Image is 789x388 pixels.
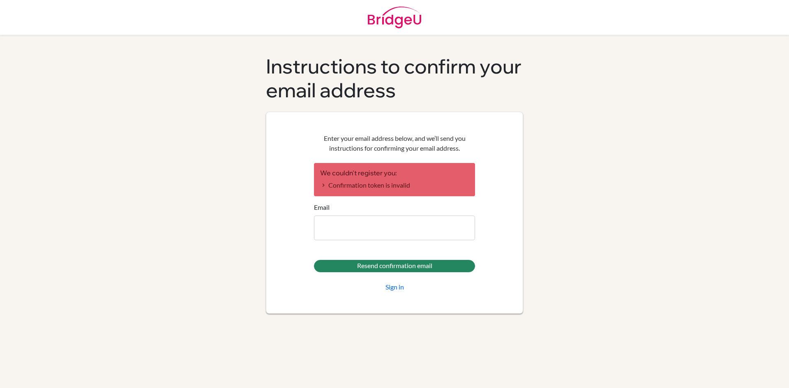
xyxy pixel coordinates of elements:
[320,180,469,190] li: Confirmation token is invalid
[314,133,475,153] p: Enter your email address below, and we’ll send you instructions for confirming your email address.
[266,55,523,102] h1: Instructions to confirm your email address
[320,169,469,177] h2: We couldn't register you:
[314,202,330,212] label: Email
[314,260,475,272] input: Resend confirmation email
[385,282,404,292] a: Sign in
